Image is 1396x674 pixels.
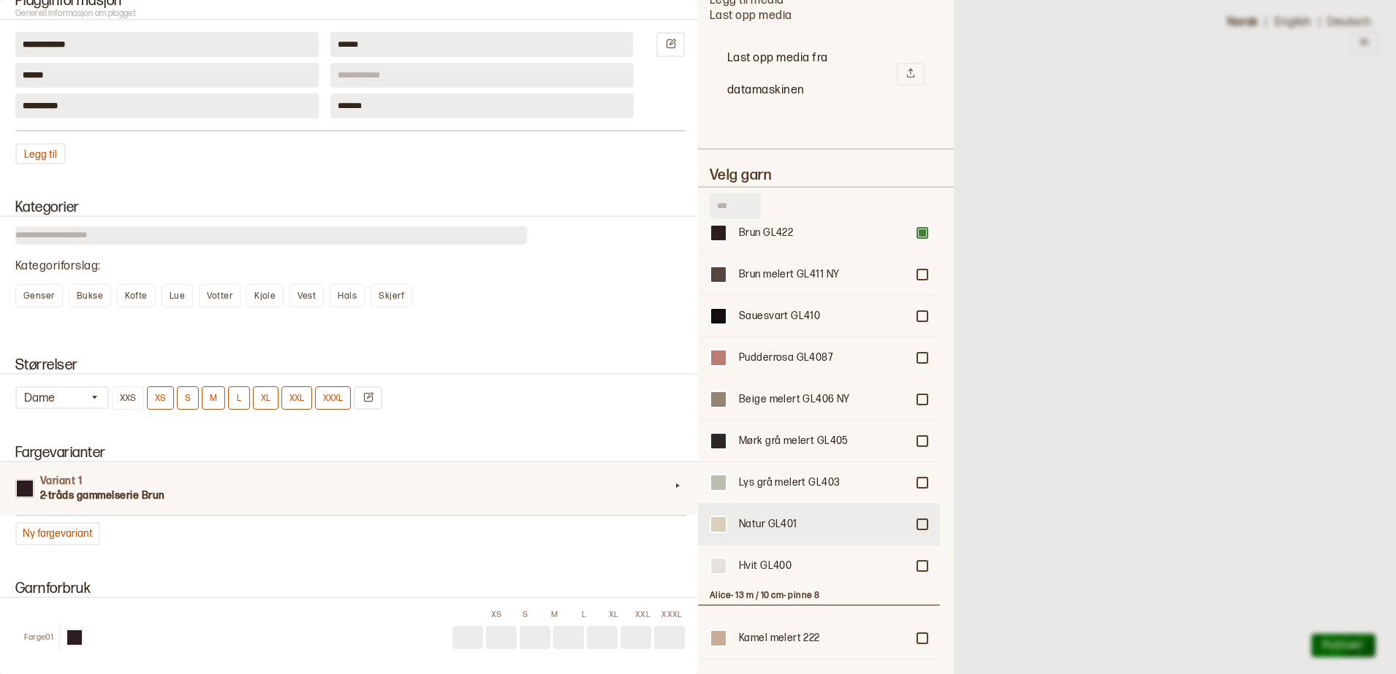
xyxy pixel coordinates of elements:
div: XS [483,610,509,620]
button: XS [147,386,174,410]
span: Vest [297,291,316,302]
div: Farge 01 [15,632,59,643]
button: XXS [112,386,144,410]
div: L [571,610,597,620]
svg: Endre størrelser [363,391,373,402]
h4: Variant 1 [40,474,670,489]
div: Natur GL401 [739,517,906,532]
div: Brun melert GL411 NY [739,267,906,282]
div: M [542,610,568,620]
h3: 2-tråds gammelserie Brun [40,489,670,503]
button: XL [253,386,278,410]
div: Kamel melert 222 [739,631,906,646]
span: Votter [207,291,232,302]
div: Beige melert GL406 NY [739,392,906,407]
span: Hals [338,291,357,302]
span: Kjole [254,291,276,302]
button: L [228,386,250,410]
div: Lys grå melert GL403 [739,475,906,490]
span: Bukse [77,291,103,302]
div: Pudderrosa GL4087 [739,351,906,365]
span: Skjerf [379,291,404,302]
div: Sauesvart GL410 [739,309,906,323]
span: Genser [23,291,55,302]
div: XL [600,610,626,620]
button: XXL [281,386,312,410]
div: XXL [629,610,656,620]
button: Endre størrelser [354,386,382,410]
div: Mørk grå melert GL405 [739,434,906,448]
button: M [202,386,225,410]
div: Brun GL422 [739,226,906,240]
button: S [177,386,199,410]
h2: Last opp media fra datamaskinen [727,42,897,107]
button: XXXL [315,386,351,410]
div: Hvit GL400 [739,559,906,573]
span: Lue [170,291,185,302]
div: S [512,610,539,620]
div: Kategoriforslag : [15,259,685,275]
h2: Velg garn [710,167,942,183]
button: Legg til [15,143,66,164]
div: XXXL [659,610,685,620]
button: Ny fargevariant [15,522,100,545]
button: Dame [15,386,109,409]
span: Kofte [125,291,147,302]
h3: Alice - 13 m / 10 cm - pinne 8 [710,590,928,602]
